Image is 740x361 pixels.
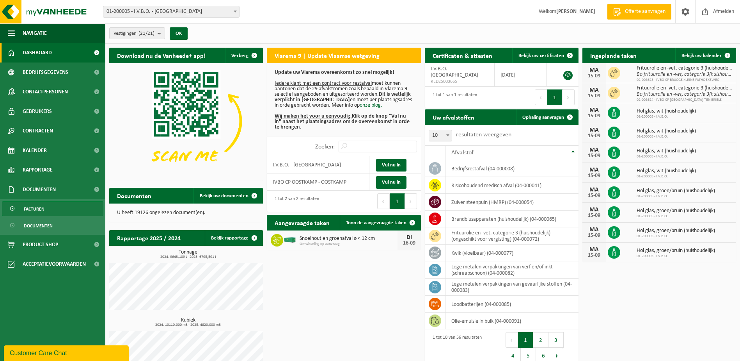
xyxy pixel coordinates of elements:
button: 3 [548,332,564,348]
div: DI [401,234,417,241]
div: 15-09 [586,113,602,119]
strong: [PERSON_NAME] [556,9,595,14]
a: Bekijk rapportage [205,230,262,246]
b: Update uw Vlarema overeenkomst zo snel mogelijk! [275,70,394,75]
div: 15-09 [586,193,602,198]
h2: Ingeplande taken [582,48,644,63]
td: olie-emulsie in bulk (04-000091) [445,313,579,329]
button: 2 [533,332,548,348]
span: Offerte aanvragen [623,8,667,16]
a: Bekijk uw documenten [193,188,262,204]
h2: Uw afvalstoffen [425,109,482,125]
b: Dit is wettelijk verplicht in [GEOGRAPHIC_DATA] [275,91,411,103]
div: 15-09 [586,253,602,258]
span: Toon de aangevraagde taken [346,220,406,225]
p: U heeft 19126 ongelezen document(en). [117,210,255,216]
div: MA [586,147,602,153]
h3: Tonnage [113,250,263,259]
td: brandblusapparaten (huishoudelijk) (04-000065) [445,211,579,227]
a: Vul nu in [376,176,406,189]
td: I.V.B.O. - [GEOGRAPHIC_DATA] [267,156,369,173]
span: 01-200005 - I.V.B.O. [637,174,696,179]
span: 10 [429,130,452,141]
img: HK-XC-30-GN-00 [283,236,296,243]
span: Bekijk uw kalender [681,53,722,58]
a: Offerte aanvragen [607,4,671,20]
count: (21/21) [138,31,154,36]
a: Bekijk uw kalender [675,48,735,63]
a: Vul nu in [376,159,406,172]
span: 01-200005 - I.V.B.O. [637,134,696,139]
span: Snoeihout en groenafval ø < 12 cm [300,236,397,242]
div: MA [586,207,602,213]
span: Vestigingen [114,28,154,39]
button: Vestigingen(21/21) [109,27,165,39]
td: loodbatterijen (04-000085) [445,296,579,313]
iframe: chat widget [4,344,130,361]
span: Facturen [24,202,44,216]
button: 1 [518,332,533,348]
button: Next [405,193,417,209]
span: I.V.B.O. - [GEOGRAPHIC_DATA] [431,66,478,78]
span: 01-200005 - I.V.B.O. [637,154,696,159]
span: Gebruikers [23,102,52,121]
u: Iedere klant met een contract voor restafval [275,80,372,86]
span: Bekijk uw certificaten [518,53,564,58]
div: 1 tot 1 van 1 resultaten [429,89,477,106]
span: Documenten [24,218,53,233]
td: bedrijfsrestafval (04-000008) [445,160,579,177]
button: 1 [390,193,405,209]
u: Wij maken het voor u eenvoudig. [275,113,352,119]
button: OK [170,27,188,40]
a: Documenten [2,218,103,233]
div: 15-09 [586,93,602,99]
span: RED25003665 [431,79,489,85]
span: Hol glas, wit (huishoudelijk) [637,148,696,154]
button: Previous [377,193,390,209]
span: Hol glas, wit (huishoudelijk) [637,168,696,174]
div: MA [586,247,602,253]
label: Zoeken: [315,144,335,150]
img: Download de VHEPlus App [109,63,263,179]
div: 15-09 [586,233,602,238]
td: zuiver steenpuin (HMRP) (04-000054) [445,194,579,211]
div: MA [586,87,602,93]
button: Verberg [225,48,262,63]
span: Ophaling aanvragen [522,115,564,120]
span: Hol glas, wit (huishoudelijk) [637,108,696,114]
span: 01-200005 - I.V.B.O. [637,114,696,119]
span: Product Shop [23,235,58,254]
span: Documenten [23,180,56,199]
span: Acceptatievoorwaarden [23,254,86,274]
span: Bekijk uw documenten [200,193,248,198]
button: Previous [535,89,547,105]
span: 01-200005 - I.V.B.O. [637,214,715,219]
span: Frituurolie en -vet, categorie 3 (huishoudelijk) (ongeschikt voor vergisting) [637,85,732,91]
div: MA [586,127,602,133]
span: Hol glas, groen/bruin (huishoudelijk) [637,248,715,254]
span: Kalender [23,141,47,160]
td: kwik (vloeibaar) (04-000077) [445,245,579,261]
td: lege metalen verpakkingen van verf en/of inkt (schraapschoon) (04-000082) [445,261,579,279]
a: Ophaling aanvragen [516,109,578,125]
span: Contactpersonen [23,82,68,102]
div: MA [586,67,602,73]
span: Hol glas, wit (huishoudelijk) [637,128,696,134]
span: 01-200005 - I.V.B.O. [637,194,715,199]
div: 16-09 [401,241,417,246]
h2: Vlarema 9 | Update Vlaamse wetgeving [267,48,387,63]
div: 15-09 [586,133,602,139]
span: Afvalstof [451,150,474,156]
h2: Certificaten & attesten [425,48,500,63]
span: Hol glas, groen/bruin (huishoudelijk) [637,188,715,194]
td: lege metalen verpakkingen van gevaarlijke stoffen (04-000083) [445,279,579,296]
span: Hol glas, groen/bruin (huishoudelijk) [637,208,715,214]
span: Omwisseling op aanvraag [300,242,397,247]
a: onze blog. [360,102,382,108]
span: Hol glas, groen/bruin (huishoudelijk) [637,228,715,234]
span: Bedrijfsgegevens [23,63,68,82]
span: Rapportage [23,160,53,180]
span: 01-200005 - I.V.B.O. [637,234,715,239]
a: Facturen [2,201,103,216]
